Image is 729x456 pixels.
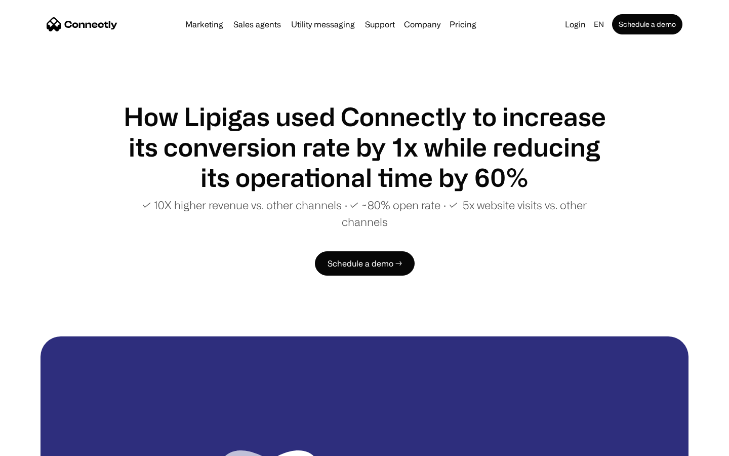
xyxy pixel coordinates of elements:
a: Marketing [181,20,227,28]
a: Login [561,17,590,31]
aside: Language selected: English [10,437,61,452]
a: Pricing [445,20,480,28]
a: Support [361,20,399,28]
div: Company [404,17,440,31]
ul: Language list [20,438,61,452]
div: en [594,17,604,31]
h1: How Lipigas used Connectly to increase its conversion rate by 1x while reducing its operational t... [121,101,607,193]
a: Schedule a demo [612,14,682,34]
a: Utility messaging [287,20,359,28]
p: ✓ 10X higher revenue vs. other channels ∙ ✓ ~80% open rate ∙ ✓ 5x website visits vs. other channels [121,197,607,230]
a: Sales agents [229,20,285,28]
a: Schedule a demo → [315,251,415,276]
